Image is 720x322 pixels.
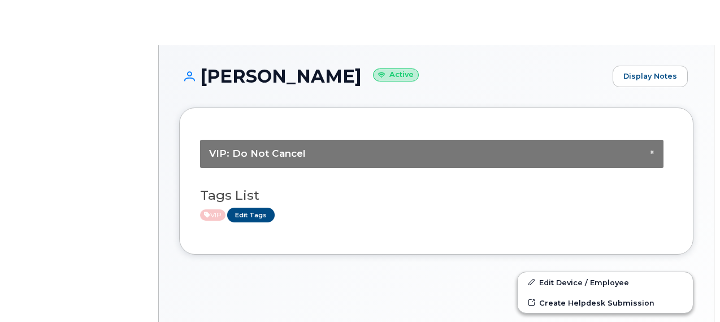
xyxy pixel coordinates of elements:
span: Active [200,209,225,221]
a: Edit Tags [227,208,275,222]
h1: [PERSON_NAME] [179,66,607,86]
span: × [650,148,654,156]
a: Create Helpdesk Submission [518,293,693,313]
a: Edit Device / Employee [518,272,693,293]
button: Close [650,149,654,156]
span: VIP: Do Not Cancel [209,148,306,159]
small: Active [373,68,419,81]
h3: Tags List [200,188,673,203]
a: Display Notes [613,66,688,87]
